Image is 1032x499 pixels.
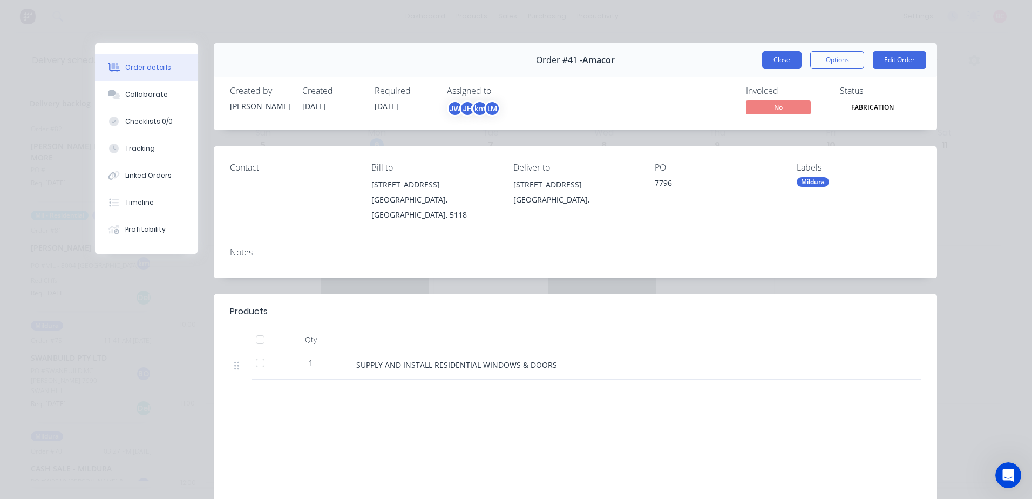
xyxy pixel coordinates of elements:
[95,135,198,162] button: Tracking
[189,5,209,24] div: Close
[302,86,362,96] div: Created
[125,144,155,153] div: Tracking
[655,163,779,173] div: PO
[95,189,198,216] button: Timeline
[230,86,289,96] div: Created by
[302,101,326,111] span: [DATE]
[375,101,398,111] span: [DATE]
[513,177,637,212] div: [STREET_ADDRESS][GEOGRAPHIC_DATA],
[125,90,168,99] div: Collaborate
[95,162,198,189] button: Linked Orders
[513,177,637,192] div: [STREET_ADDRESS]
[840,100,905,117] button: FABRICATION
[582,55,615,65] span: Amacor
[746,86,827,96] div: Invoiced
[459,100,476,117] div: JH
[371,177,495,222] div: [STREET_ADDRESS][GEOGRAPHIC_DATA], [GEOGRAPHIC_DATA], 5118
[447,86,555,96] div: Assigned to
[762,51,802,69] button: Close
[95,54,198,81] button: Order details
[810,51,864,69] button: Options
[95,108,198,135] button: Checklists 0/0
[371,163,495,173] div: Bill to
[472,100,488,117] div: km
[797,163,921,173] div: Labels
[309,357,313,368] span: 1
[797,177,829,187] div: Mildura
[230,100,289,112] div: [PERSON_NAME]
[536,55,582,65] span: Order #41 -
[840,86,921,96] div: Status
[655,177,779,192] div: 7796
[279,329,343,350] div: Qty
[125,198,154,207] div: Timeline
[840,100,905,114] span: FABRICATION
[95,81,198,108] button: Collaborate
[95,216,198,243] button: Profitability
[125,225,166,234] div: Profitability
[873,51,926,69] button: Edit Order
[513,163,637,173] div: Deliver to
[356,360,557,370] span: SUPPLY AND INSTALL RESIDENTIAL WINDOWS & DOORS
[230,247,921,258] div: Notes
[125,171,172,180] div: Linked Orders
[125,63,171,72] div: Order details
[230,163,354,173] div: Contact
[995,462,1021,488] iframe: Intercom live chat
[746,100,811,114] span: No
[7,4,28,25] button: go back
[371,177,495,192] div: [STREET_ADDRESS]
[125,117,173,126] div: Checklists 0/0
[375,86,434,96] div: Required
[230,305,268,318] div: Products
[513,192,637,207] div: [GEOGRAPHIC_DATA],
[371,192,495,222] div: [GEOGRAPHIC_DATA], [GEOGRAPHIC_DATA], 5118
[447,100,463,117] div: JW
[447,100,500,117] button: JWJHkmLM
[484,100,500,117] div: LM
